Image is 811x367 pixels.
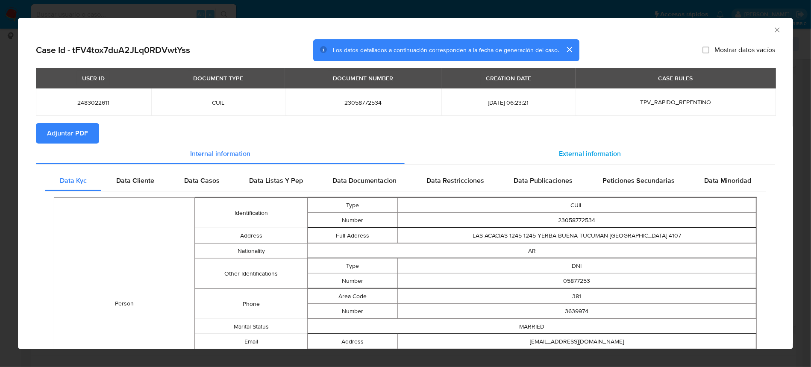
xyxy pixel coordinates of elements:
[36,44,190,56] h2: Case Id - tFV4tox7duA2JLq0RDVwtYss
[195,244,308,258] td: Nationality
[162,99,275,106] span: CUIL
[116,176,154,185] span: Data Cliente
[308,198,397,213] td: Type
[307,319,756,334] td: MARRIED
[653,71,698,85] div: CASE RULES
[190,149,250,159] span: Internal information
[426,176,484,185] span: Data Restricciones
[307,244,756,258] td: AR
[397,334,756,349] td: [EMAIL_ADDRESS][DOMAIN_NAME]
[60,176,87,185] span: Data Kyc
[602,176,675,185] span: Peticiones Secundarias
[332,176,397,185] span: Data Documentacion
[714,46,775,54] span: Mostrar datos vacíos
[295,99,431,106] span: 23058772534
[195,228,308,244] td: Address
[514,176,573,185] span: Data Publicaciones
[308,304,397,319] td: Number
[249,176,303,185] span: Data Listas Y Pep
[195,289,308,319] td: Phone
[195,334,308,349] td: Email
[397,258,756,273] td: DNI
[46,99,141,106] span: 2483022611
[18,18,793,349] div: closure-recommendation-modal
[188,71,248,85] div: DOCUMENT TYPE
[559,149,621,159] span: External information
[397,213,756,228] td: 23058772534
[640,98,711,106] span: TPV_RAPIDO_REPENTINO
[702,47,709,53] input: Mostrar datos vacíos
[45,170,766,191] div: Detailed internal info
[308,213,397,228] td: Number
[397,228,756,243] td: LAS ACACIAS 1245 1245 YERBA BUENA TUCUMAN [GEOGRAPHIC_DATA] 4107
[397,198,756,213] td: CUIL
[195,258,308,289] td: Other Identifications
[397,304,756,319] td: 3639974
[397,289,756,304] td: 381
[308,334,397,349] td: Address
[559,39,579,60] button: cerrar
[195,319,308,334] td: Marital Status
[36,123,99,144] button: Adjuntar PDF
[195,198,308,228] td: Identification
[77,71,110,85] div: USER ID
[47,124,88,143] span: Adjuntar PDF
[308,289,397,304] td: Area Code
[308,228,397,243] td: Full Address
[397,273,756,288] td: 05877253
[481,71,536,85] div: CREATION DATE
[328,71,399,85] div: DOCUMENT NUMBER
[452,99,565,106] span: [DATE] 06:23:21
[308,273,397,288] td: Number
[773,26,781,33] button: Cerrar ventana
[704,176,751,185] span: Data Minoridad
[333,46,559,54] span: Los datos detallados a continuación corresponden a la fecha de generación del caso.
[184,176,220,185] span: Data Casos
[308,258,397,273] td: Type
[36,144,775,164] div: Detailed info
